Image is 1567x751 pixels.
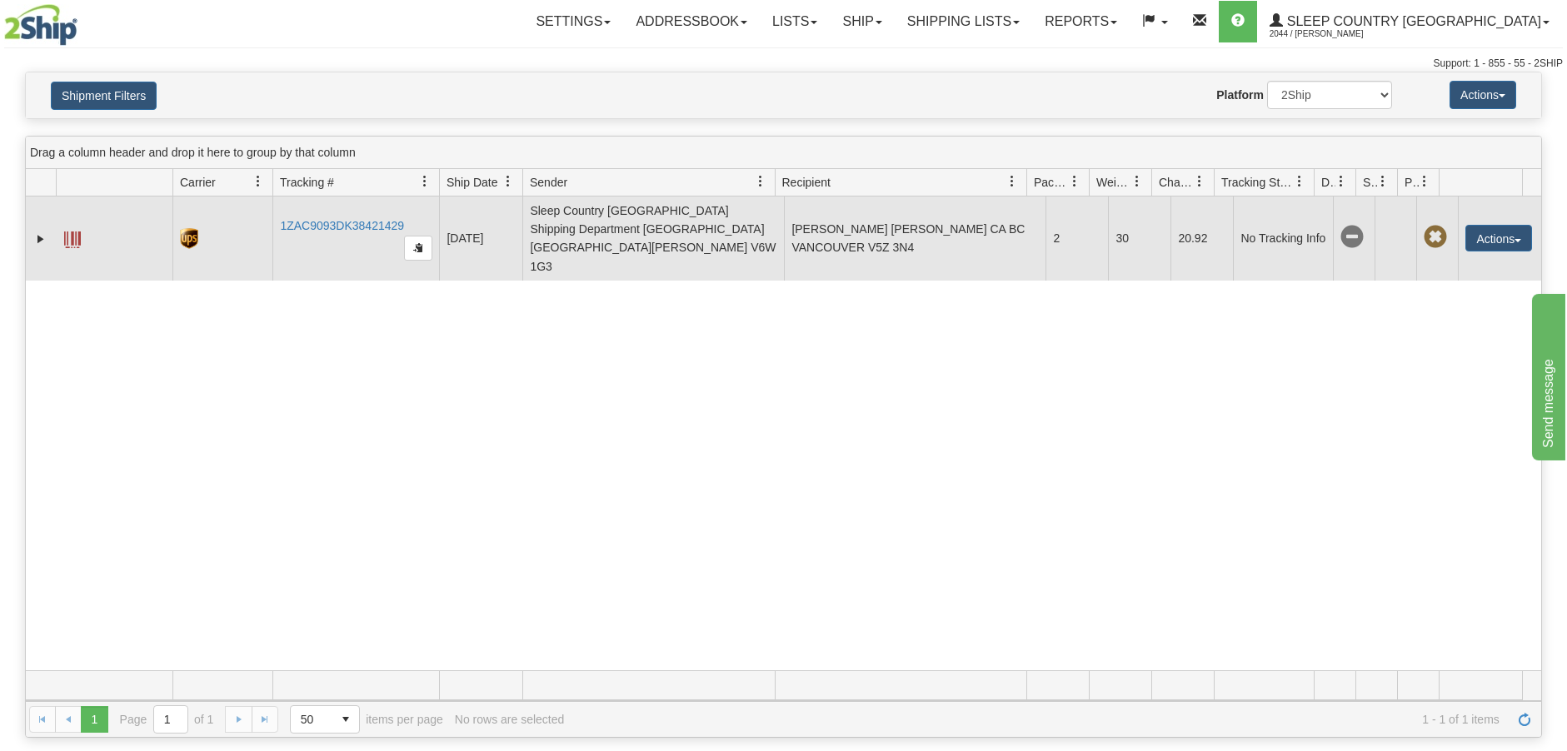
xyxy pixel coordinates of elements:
a: Refresh [1511,706,1538,733]
span: Ship Date [447,174,497,191]
span: 2044 / [PERSON_NAME] [1270,26,1395,42]
div: grid grouping header [26,137,1541,169]
span: Shipment Issues [1363,174,1377,191]
a: Settings [523,1,623,42]
td: [PERSON_NAME] [PERSON_NAME] CA BC VANCOUVER V5Z 3N4 [784,196,1045,281]
button: Actions [1465,225,1532,251]
a: Pickup Status filter column settings [1410,167,1439,196]
img: 8 - UPS [180,228,197,249]
td: 20.92 [1170,196,1233,281]
span: Charge [1159,174,1194,191]
span: Weight [1096,174,1131,191]
span: 1 - 1 of 1 items [576,713,1500,726]
div: Support: 1 - 855 - 55 - 2SHIP [4,57,1563,71]
span: No Tracking Info [1340,226,1364,249]
button: Copy to clipboard [404,236,432,261]
a: Packages filter column settings [1060,167,1089,196]
a: Addressbook [623,1,760,42]
span: Delivery Status [1321,174,1335,191]
span: 50 [301,711,322,728]
span: Sender [530,174,567,191]
img: logo2044.jpg [4,4,77,46]
a: Expand [32,231,49,247]
span: Recipient [782,174,831,191]
a: Sleep Country [GEOGRAPHIC_DATA] 2044 / [PERSON_NAME] [1257,1,1562,42]
span: Page sizes drop down [290,705,360,734]
input: Page 1 [154,706,187,733]
div: Send message [12,10,154,30]
a: Tracking Status filter column settings [1285,167,1314,196]
a: 1ZAC9093DK38421429 [280,219,404,232]
label: Platform [1216,87,1264,103]
span: Sleep Country [GEOGRAPHIC_DATA] [1283,14,1541,28]
span: Pickup Not Assigned [1424,226,1447,249]
a: Lists [760,1,830,42]
span: select [332,706,359,733]
a: Tracking # filter column settings [411,167,439,196]
a: Reports [1032,1,1130,42]
td: Sleep Country [GEOGRAPHIC_DATA] Shipping Department [GEOGRAPHIC_DATA] [GEOGRAPHIC_DATA][PERSON_NA... [522,196,784,281]
button: Actions [1450,81,1516,109]
a: Sender filter column settings [746,167,775,196]
a: Carrier filter column settings [244,167,272,196]
div: No rows are selected [455,713,565,726]
a: Recipient filter column settings [998,167,1026,196]
a: Weight filter column settings [1123,167,1151,196]
td: No Tracking Info [1233,196,1333,281]
td: 2 [1045,196,1108,281]
span: Tracking # [280,174,334,191]
span: Carrier [180,174,216,191]
a: Delivery Status filter column settings [1327,167,1355,196]
span: items per page [290,705,443,734]
a: Shipping lists [895,1,1032,42]
iframe: chat widget [1529,291,1565,460]
a: Ship [830,1,894,42]
span: Page of 1 [120,705,214,734]
span: Tracking Status [1221,174,1294,191]
a: Ship Date filter column settings [494,167,522,196]
button: Shipment Filters [51,82,157,110]
a: Label [64,224,81,251]
a: Shipment Issues filter column settings [1369,167,1397,196]
span: Page 1 [81,706,107,733]
span: Pickup Status [1405,174,1419,191]
span: Packages [1034,174,1069,191]
a: Charge filter column settings [1185,167,1214,196]
td: [DATE] [439,196,522,281]
td: 30 [1108,196,1170,281]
